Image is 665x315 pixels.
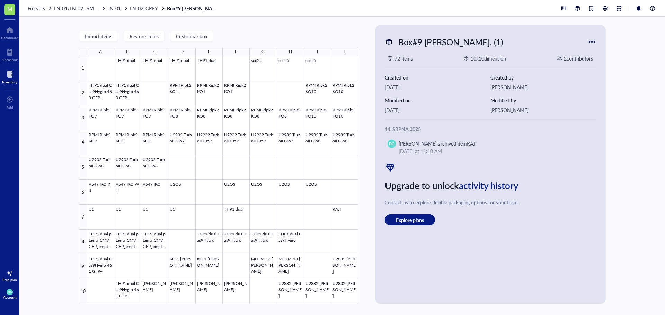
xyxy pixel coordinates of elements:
div: Inventory [2,80,17,84]
div: H [289,47,292,56]
div: 9 [79,254,87,279]
div: 14. srpna 2025 [385,125,596,133]
div: 3 [79,105,87,130]
div: Account [3,295,17,299]
a: Inventory [2,69,17,84]
span: Restore items [130,34,159,39]
div: G [261,47,265,56]
div: Modified by [490,96,596,104]
div: I [317,47,318,56]
div: 10 x 10 dimension [471,55,506,62]
a: LN-01/LN-02_ SMALL/BIG STORAGE ROOM [54,5,106,11]
a: Explore plans [385,214,596,225]
div: 4 [79,130,87,155]
span: LN-01/LN-02_ SMALL/BIG STORAGE ROOM [54,5,152,12]
a: Notebook [2,47,18,62]
button: Restore items [124,31,165,42]
div: [DATE] [385,83,490,91]
div: Created by [490,74,596,81]
a: LN-01LN-02_GREY [107,5,166,11]
div: Upgrade to unlock [385,178,596,193]
div: [DATE] at 11:10 AM [399,147,588,155]
div: 10 [79,279,87,304]
div: D [180,47,184,56]
div: Contact us to explore flexible packaging options for your team. [385,198,596,206]
div: C [153,47,156,56]
div: Free plan [2,278,17,282]
span: LN-01 [107,5,121,12]
div: 7 [79,205,87,230]
div: Box#9 [PERSON_NAME]. (1) [395,35,506,49]
div: 2 contributor s [564,55,593,62]
div: 6 [79,180,87,205]
span: Customize box [176,34,207,39]
div: 8 [79,230,87,254]
button: Customize box [170,31,213,42]
div: [PERSON_NAME] [490,83,596,91]
span: DG [389,141,394,147]
div: [PERSON_NAME] archived item [399,140,477,147]
div: F [235,47,237,56]
span: M [7,4,12,13]
span: Freezers [28,5,45,12]
div: A [99,47,102,56]
span: DG [8,291,11,294]
div: E [208,47,210,56]
span: Import items [85,34,112,39]
div: 5 [79,155,87,180]
span: LN-02_GREY [130,5,158,12]
a: Box#9 [PERSON_NAME]. (1) [167,5,219,11]
div: [DATE] [385,106,490,114]
div: 2 [79,81,87,106]
span: activity history [459,179,518,192]
span: Explore plans [396,217,424,223]
button: Import items [79,31,118,42]
div: Add [7,105,13,109]
div: Notebook [2,58,18,62]
div: Modified on [385,96,490,104]
div: B [126,47,129,56]
div: [PERSON_NAME] [490,106,596,114]
div: Created on [385,74,490,81]
div: Dashboard [1,36,18,40]
button: Explore plans [385,214,435,225]
a: Freezers [28,5,53,11]
a: Dashboard [1,25,18,40]
div: J [344,47,345,56]
div: RAJI [467,140,477,147]
div: 1 [79,56,87,81]
div: 72 items [394,55,413,62]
